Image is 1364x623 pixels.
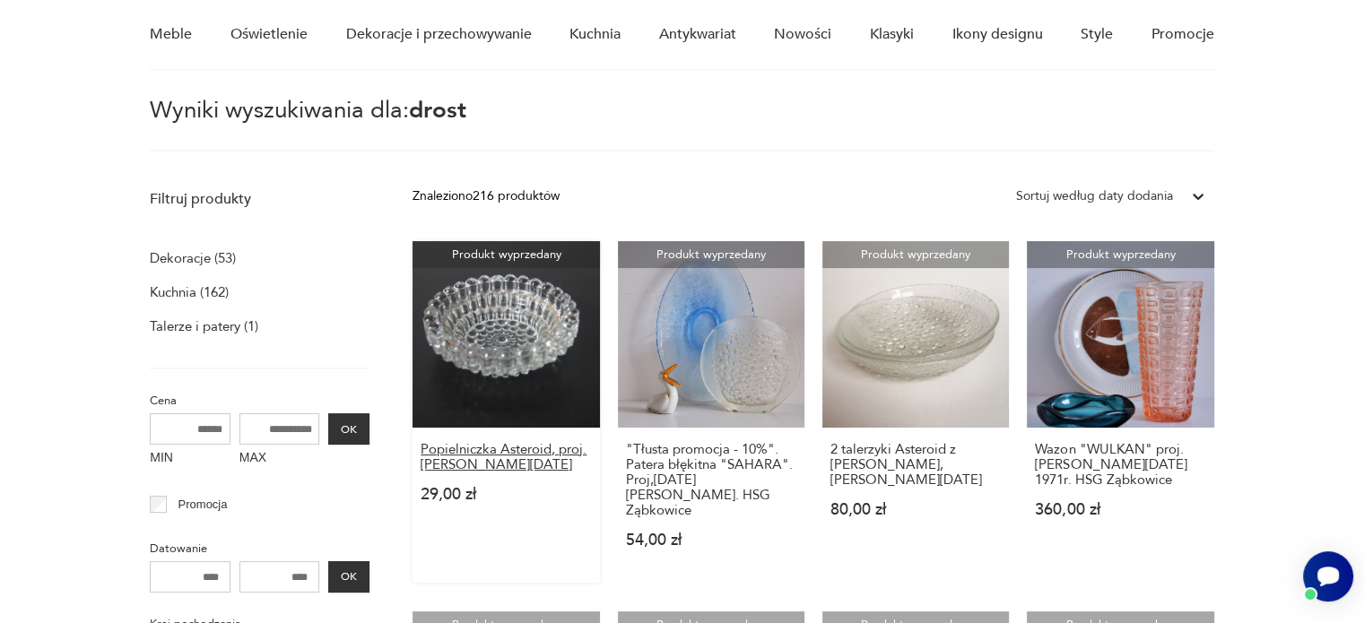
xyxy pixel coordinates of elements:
[150,539,369,558] p: Datowanie
[822,241,1009,583] a: Produkt wyprzedany2 talerzyki Asteroid z wysokim rantem, Jan Sylwester Drost2 talerzyki Asteroid ...
[150,280,229,305] a: Kuchnia (162)
[178,495,228,515] p: Promocja
[830,442,1001,488] h3: 2 talerzyki Asteroid z [PERSON_NAME], [PERSON_NAME][DATE]
[618,241,804,583] a: Produkt wyprzedany"Tłusta promocja - 10%". Patera błękitna "SAHARA". Proj,Sylwester Drost. HSG Zą...
[626,532,796,548] p: 54,00 zł
[239,445,320,473] label: MAX
[1027,241,1213,583] a: Produkt wyprzedanyWazon "WULKAN" proj. Jan Sylwester Drost 1971r. HSG ZąbkowiceWazon "WULKAN" pro...
[1303,551,1353,601] iframe: Smartsupp widget button
[413,241,599,583] a: Produkt wyprzedanyPopielniczka Asteroid, proj. Jan Sylwester DrostPopielniczka Asteroid, proj. [P...
[328,561,369,593] button: OK
[830,502,1001,517] p: 80,00 zł
[1035,442,1205,488] h3: Wazon "WULKAN" proj. [PERSON_NAME][DATE] 1971r. HSG Ząbkowice
[150,189,369,209] p: Filtruj produkty
[1035,502,1205,517] p: 360,00 zł
[413,186,560,206] div: Znaleziono 216 produktów
[150,314,258,339] a: Talerze i patery (1)
[150,391,369,411] p: Cena
[421,487,591,502] p: 29,00 zł
[150,100,1213,151] p: Wyniki wyszukiwania dla:
[150,445,230,473] label: MIN
[626,442,796,518] h3: "Tłusta promocja - 10%". Patera błękitna "SAHARA". Proj,[DATE][PERSON_NAME]. HSG Ząbkowice
[1016,186,1173,206] div: Sortuj według daty dodania
[409,94,466,126] span: drost
[328,413,369,445] button: OK
[421,442,591,472] h3: Popielniczka Asteroid, proj. [PERSON_NAME][DATE]
[150,246,236,271] a: Dekoracje (53)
